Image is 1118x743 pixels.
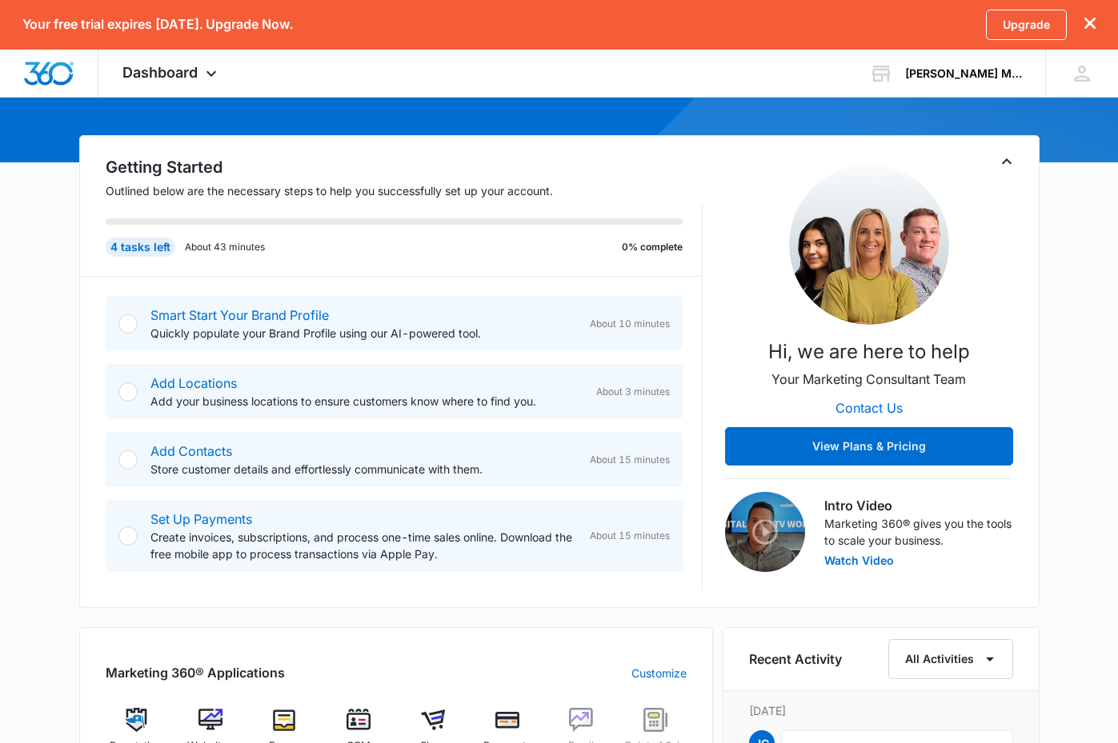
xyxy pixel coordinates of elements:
[824,496,1013,515] h3: Intro Video
[590,317,670,331] span: About 10 minutes
[771,370,966,389] p: Your Marketing Consultant Team
[749,702,1013,719] p: [DATE]
[150,529,577,562] p: Create invoices, subscriptions, and process one-time sales online. Download the free mobile app t...
[905,67,1022,80] div: account name
[824,555,894,566] button: Watch Video
[106,238,175,257] div: 4 tasks left
[185,240,265,254] p: About 43 minutes
[824,515,1013,549] p: Marketing 360® gives you the tools to scale your business.
[150,393,583,409] p: Add your business locations to ensure customers know where to find you.
[150,511,252,527] a: Set Up Payments
[749,649,842,669] h6: Recent Activity
[106,182,703,199] p: Outlined below are the necessary steps to help you successfully set up your account.
[106,663,285,682] h2: Marketing 360® Applications
[22,17,293,32] p: Your free trial expires [DATE]. Upgrade Now.
[1084,17,1096,32] button: dismiss this dialog
[622,240,683,254] p: 0% complete
[596,385,670,399] span: About 3 minutes
[997,152,1016,171] button: Toggle Collapse
[590,529,670,543] span: About 15 minutes
[150,375,237,391] a: Add Locations
[150,325,577,342] p: Quickly populate your Brand Profile using our AI-powered tool.
[819,389,919,427] button: Contact Us
[888,639,1013,679] button: All Activities
[106,155,703,179] h2: Getting Started
[122,64,198,81] span: Dashboard
[150,461,577,477] p: Store customer details and effortlessly communicate with them.
[725,427,1013,465] button: View Plans & Pricing
[590,453,670,467] span: About 15 minutes
[631,665,687,681] a: Customize
[986,10,1067,40] a: Upgrade
[98,50,245,97] div: Dashboard
[150,443,232,459] a: Add Contacts
[768,338,970,366] p: Hi, we are here to help
[150,307,329,323] a: Smart Start Your Brand Profile
[725,492,805,572] img: Intro Video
